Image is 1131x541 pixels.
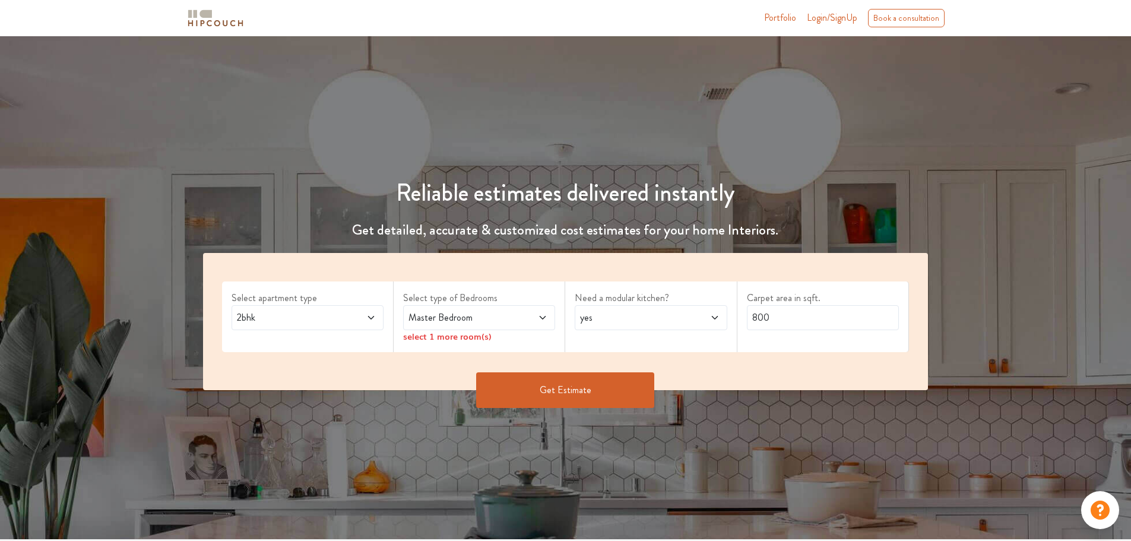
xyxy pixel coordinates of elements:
label: Need a modular kitchen? [575,291,727,305]
label: Carpet area in sqft. [747,291,899,305]
label: Select apartment type [232,291,384,305]
div: Book a consultation [868,9,945,27]
span: yes [578,311,684,325]
label: Select type of Bedrooms [403,291,555,305]
button: Get Estimate [476,372,654,408]
h1: Reliable estimates delivered instantly [196,179,936,207]
span: logo-horizontal.svg [186,5,245,31]
h4: Get detailed, accurate & customized cost estimates for your home Interiors. [196,222,936,239]
img: logo-horizontal.svg [186,8,245,29]
span: 2bhk [235,311,341,325]
div: select 1 more room(s) [403,330,555,343]
input: Enter area sqft [747,305,899,330]
a: Portfolio [764,11,796,25]
span: Master Bedroom [406,311,512,325]
span: Login/SignUp [807,11,857,24]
